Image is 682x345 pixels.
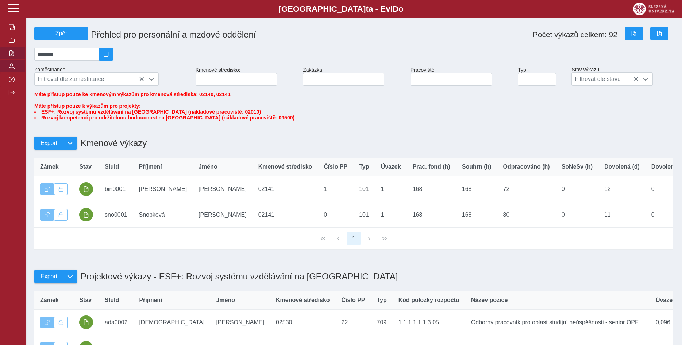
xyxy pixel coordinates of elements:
span: Export [41,273,57,280]
span: Stav [79,297,92,303]
td: 22 [336,309,371,335]
span: Zámek [40,164,59,170]
td: 101 [353,176,375,202]
td: 0 [556,176,598,202]
td: 0,096 [650,309,682,335]
span: SluId [105,297,119,303]
span: SluId [105,164,119,170]
td: 02141 [253,202,318,228]
h1: Kmenové výkazy [77,134,147,152]
li: ESF+: Rozvoj systému vzdělávání na [GEOGRAPHIC_DATA] (nákladové pracoviště: 02010) [34,109,673,115]
td: 168 [456,202,497,228]
button: Uzamknout lze pouze výkaz, který je podepsán a schválen. [54,317,68,328]
div: Typ: [515,64,569,89]
button: Export do PDF [650,27,668,40]
td: [PERSON_NAME] [133,176,193,202]
li: Rozvoj kompetencí pro udržitelnou budoucnost na [GEOGRAPHIC_DATA] (nákladové pracoviště: 09500) [34,115,673,121]
td: Snopková [133,202,193,228]
td: 1 [375,202,406,228]
span: t [366,4,368,13]
td: sno0001 [99,202,133,228]
b: [GEOGRAPHIC_DATA] a - Evi [22,4,660,14]
td: 1.1.1.1.1.1.3.05 [393,309,465,335]
span: Filtrovat dle zaměstnance [35,73,145,85]
button: Výkaz je odemčen. [40,317,54,328]
span: Dovolená (d) [604,164,640,170]
button: podepsáno [79,315,93,329]
td: 709 [371,309,393,335]
span: Kmenové středisko [276,297,330,303]
img: logo_web_su.png [633,3,674,15]
button: Výkaz je odemčen. [40,209,54,221]
span: Zpět [38,30,85,37]
button: podepsáno [79,182,93,196]
span: Počet výkazů celkem: 92 [533,30,617,39]
span: Typ [377,297,387,303]
span: Export [41,140,57,146]
div: Kmenové středisko: [193,64,300,89]
span: Prac. fond (h) [413,164,450,170]
td: [PERSON_NAME] [193,202,253,228]
button: 2025/08 [99,48,113,61]
td: 101 [353,202,375,228]
button: Export [34,270,63,283]
span: Typ [359,164,369,170]
span: Máte přístup pouze k výkazům pro projekty: [34,103,673,121]
td: 168 [456,176,497,202]
button: podepsáno [79,208,93,222]
button: Export [34,137,63,150]
td: 1 [375,176,406,202]
span: Název pozice [471,297,508,303]
span: Jméno [199,164,217,170]
td: [PERSON_NAME] [193,176,253,202]
td: ada0002 [99,309,133,335]
td: 80 [497,202,556,228]
span: Číslo PP [342,297,365,303]
div: Zakázka: [300,64,408,89]
td: 02141 [253,176,318,202]
span: Filtrovat dle stavu [572,73,639,85]
button: Uzamknout lze pouze výkaz, který je podepsán a schválen. [54,183,68,195]
td: 168 [407,202,456,228]
div: Zaměstnanec: [31,64,193,89]
span: Úvazek [381,164,401,170]
span: Odpracováno (h) [503,164,550,170]
span: Máte přístup pouze ke kmenovým výkazům pro kmenová střediska: 02140, 02141 [34,91,231,97]
button: Export do Excelu [625,27,643,40]
span: Úvazek [656,297,676,303]
td: 0 [318,202,353,228]
td: [DEMOGRAPHIC_DATA] [133,309,210,335]
td: 02530 [270,309,336,335]
td: 72 [497,176,556,202]
td: 12 [598,176,646,202]
span: D [393,4,398,13]
span: Číslo PP [324,164,347,170]
span: Jméno [216,297,235,303]
td: 0 [556,202,598,228]
div: Stav výkazu: [569,64,676,89]
span: Stav [79,164,92,170]
button: Uzamknout lze pouze výkaz, který je podepsán a schválen. [54,209,68,221]
span: Kmenové středisko [258,164,312,170]
div: Pracoviště: [408,64,515,89]
h1: Přehled pro personální a mzdové oddělení [88,27,411,43]
span: Souhrn (h) [462,164,492,170]
span: o [398,4,404,13]
td: 1 [318,176,353,202]
span: Zámek [40,297,59,303]
span: Příjmení [139,297,162,303]
td: bin0001 [99,176,133,202]
span: Kód položky rozpočtu [398,297,459,303]
button: 1 [347,232,361,246]
button: Výkaz je odemčen. [40,183,54,195]
span: Příjmení [139,164,162,170]
td: [PERSON_NAME] [210,309,270,335]
td: Odborný pracovník pro oblast studijní neúspěšnosti - senior OPF [465,309,650,335]
button: Zpět [34,27,88,40]
td: 11 [598,202,646,228]
h1: Projektové výkazy - ESF+: Rozvoj systému vzdělávání na [GEOGRAPHIC_DATA] [77,268,398,285]
td: 168 [407,176,456,202]
span: SoNeSv (h) [562,164,593,170]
